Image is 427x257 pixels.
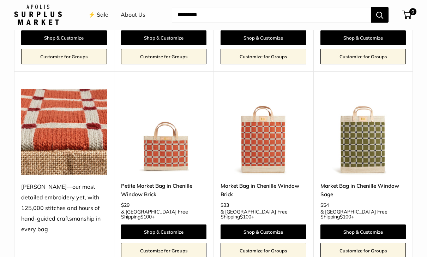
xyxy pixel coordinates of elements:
div: [PERSON_NAME]—our most detailed embroidery yet, with 125,000 stitches and hours of hand-guided cr... [21,182,107,235]
button: Search [371,7,389,23]
input: Search... [172,7,371,23]
span: $33 [221,202,229,208]
span: & [GEOGRAPHIC_DATA] Free Shipping + [221,209,306,219]
span: 0 [409,8,416,15]
span: $54 [320,202,329,208]
img: Petite Market Bag in Chenille Window Brick [121,89,207,175]
a: Shop & Customize [320,30,406,45]
a: 0 [403,11,411,19]
a: Shop & Customize [121,30,207,45]
a: Market Bag in Chenille Window Brick [221,182,306,198]
a: Shop & Customize [21,30,107,45]
span: $29 [121,202,130,208]
img: Market Bag in Chenille Window Brick [221,89,306,175]
a: Petite Market Bag in Chenille Window BrickPetite Market Bag in Chenille Window Brick [121,89,207,175]
span: $100 [140,214,152,220]
a: ⚡️ Sale [88,10,108,20]
span: $100 [340,214,351,220]
a: Shop & Customize [121,224,207,239]
a: Shop & Customize [221,30,306,45]
a: Shop & Customize [320,224,406,239]
a: Customize for Groups [221,49,306,64]
a: Market Bag in Chenille Window Sage [320,182,406,198]
img: Apolis: Surplus Market [14,5,62,25]
a: Market Bag in Chenille Window BrickMarket Bag in Chenille Window Brick [221,89,306,175]
a: Customize for Groups [21,49,107,64]
a: Market Bag in Chenille Window SageMarket Bag in Chenille Window Sage [320,89,406,175]
img: Market Bag in Chenille Window Sage [320,89,406,175]
a: Customize for Groups [121,49,207,64]
img: Chenille—our most detailed embroidery yet, with 125,000 stitches and hours of hand-guided craftsm... [21,89,107,175]
span: & [GEOGRAPHIC_DATA] Free Shipping + [121,209,207,219]
a: Petite Market Bag in Chenille Window Brick [121,182,207,198]
span: $100 [240,214,251,220]
a: About Us [121,10,145,20]
span: & [GEOGRAPHIC_DATA] Free Shipping + [320,209,406,219]
a: Customize for Groups [320,49,406,64]
a: Shop & Customize [221,224,306,239]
